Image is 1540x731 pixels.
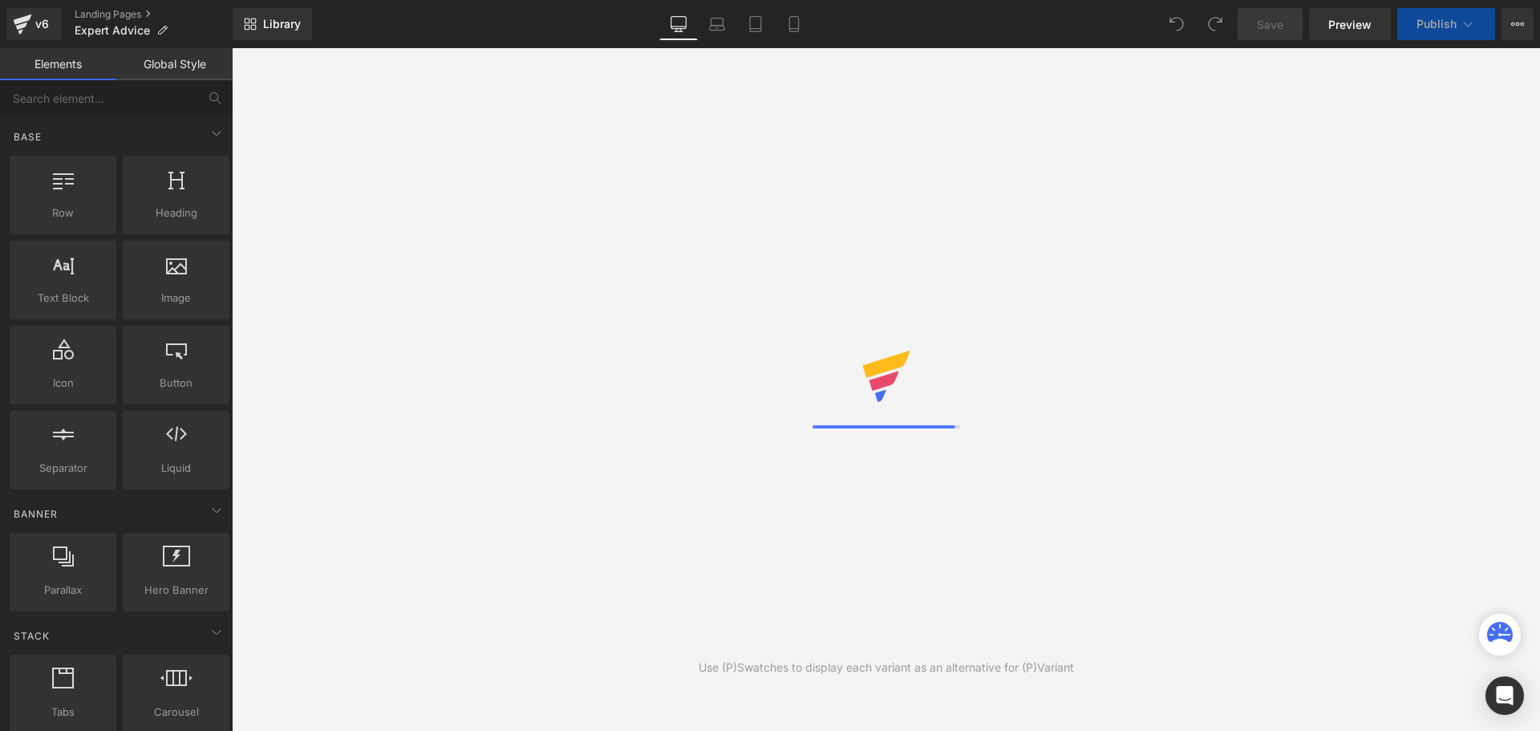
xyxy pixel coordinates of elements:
span: Carousel [128,704,225,721]
span: Library [263,17,301,31]
span: Base [12,129,43,144]
span: Image [128,290,225,307]
a: v6 [6,8,62,40]
span: Text Block [14,290,111,307]
span: Icon [14,375,111,392]
a: Global Style [116,48,233,80]
span: Expert Advice [75,24,150,37]
span: Banner [12,506,59,522]
span: Row [14,205,111,221]
div: Open Intercom Messenger [1485,676,1524,715]
a: Tablet [736,8,775,40]
span: Hero Banner [128,582,225,599]
span: Button [128,375,225,392]
a: Desktop [659,8,698,40]
span: Liquid [128,460,225,477]
span: Preview [1328,16,1372,33]
a: Laptop [698,8,736,40]
button: More [1501,8,1534,40]
span: Publish [1416,18,1457,30]
div: v6 [32,14,52,35]
span: Tabs [14,704,111,721]
a: Preview [1309,8,1391,40]
span: Parallax [14,582,111,599]
div: Use (P)Swatches to display each variant as an alternative for (P)Variant [699,659,1074,676]
button: Publish [1397,8,1495,40]
button: Undo [1161,8,1193,40]
span: Separator [14,460,111,477]
span: Heading [128,205,225,221]
a: New Library [233,8,312,40]
button: Redo [1199,8,1231,40]
a: Landing Pages [75,8,233,21]
span: Stack [12,628,51,644]
span: Save [1257,16,1283,33]
a: Mobile [775,8,813,40]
